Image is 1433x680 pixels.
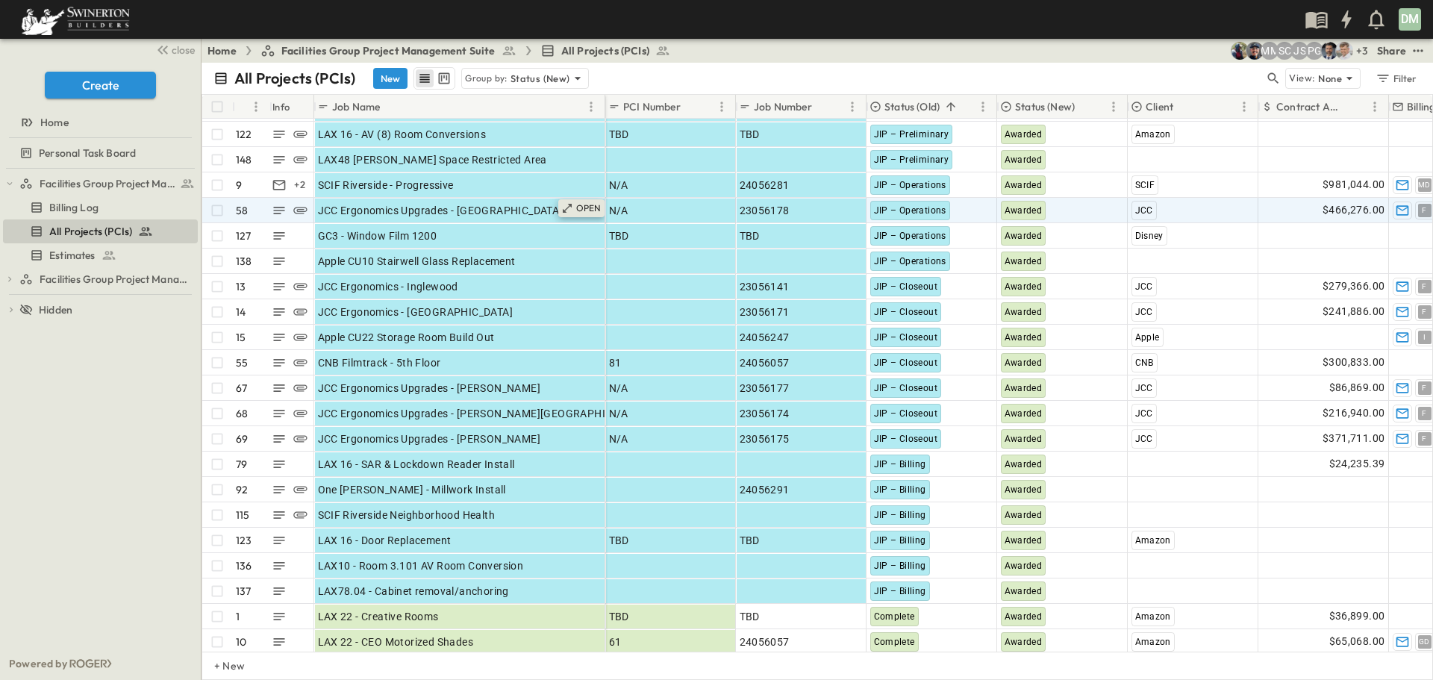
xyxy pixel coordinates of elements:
span: TBD [609,609,629,624]
p: 13 [236,279,246,294]
span: LAX 22 - Creative Rooms [318,609,439,624]
p: + 3 [1356,43,1371,58]
a: Personal Task Board [3,143,195,163]
p: View: [1289,70,1315,87]
span: 23056174 [740,406,790,421]
span: JIP – Billing [874,535,926,546]
span: Awarded [1005,281,1043,292]
p: Contract Amount [1276,99,1346,114]
button: Sort [815,99,831,115]
span: F [1422,311,1426,312]
p: None [1318,71,1342,86]
span: Awarded [1005,535,1043,546]
span: LAX 22 - CEO Motorized Shades [318,634,474,649]
button: test [1409,42,1427,60]
button: Sort [684,99,700,115]
p: 127 [236,228,252,243]
p: 10 [236,634,246,649]
span: LAX 16 - AV (8) Room Conversions [318,127,487,142]
span: JIP – Operations [874,256,946,266]
p: Status (Old) [884,99,940,114]
a: Home [3,112,195,133]
span: LAX78.04 - Cabinet removal/anchoring [318,584,509,599]
div: Info [269,95,314,119]
button: New [373,68,408,89]
div: + 2 [291,176,309,194]
span: TBD [609,127,629,142]
p: 123 [236,533,252,548]
span: Awarded [1005,358,1043,368]
button: close [150,39,198,60]
button: Menu [1366,98,1384,116]
img: Saul Zepeda (saul.zepeda@swinerton.com) [1320,42,1338,60]
button: kanban view [434,69,453,87]
span: GD [1419,641,1430,642]
span: JCC [1135,281,1153,292]
span: $36,899.00 [1329,608,1385,625]
span: Apple CU22 Storage Room Build Out [318,330,495,345]
span: JIP – Billing [874,510,926,520]
p: 136 [236,558,252,573]
span: Awarded [1005,307,1043,317]
span: JIP – Closeout [874,434,938,444]
span: JIP – Closeout [874,332,938,343]
span: N/A [609,431,628,446]
button: Sort [1349,99,1366,115]
span: F [1422,286,1426,287]
span: JCC Ergonomics - Inglewood [318,279,458,294]
span: 23056171 [740,305,790,319]
span: TBD [740,533,760,548]
p: 122 [236,127,252,142]
span: JIP – Closeout [874,281,938,292]
span: 23056178 [740,203,790,218]
span: LAX10 - Room 3.101 AV Room Conversion [318,558,524,573]
span: 24056247 [740,330,790,345]
span: JIP – Preliminary [874,155,949,165]
span: JIP – Operations [874,180,946,190]
span: Awarded [1005,459,1043,470]
img: Joshua Whisenant (josh@tryroger.com) [1231,42,1249,60]
p: 69 [236,431,248,446]
span: N/A [609,203,628,218]
a: All Projects (PCIs) [3,221,195,242]
span: JCC Ergonomics Upgrades - [PERSON_NAME][GEOGRAPHIC_DATA] [318,406,646,421]
a: Facilities Group Project Management Suite [260,43,516,58]
span: F [1422,387,1426,388]
span: JCC [1135,307,1153,317]
span: JIP – Closeout [874,307,938,317]
span: Awarded [1005,256,1043,266]
img: 6c363589ada0b36f064d841b69d3a419a338230e66bb0a533688fa5cc3e9e735.png [18,4,133,35]
span: JIP – Operations [874,231,946,241]
span: Awarded [1005,383,1043,393]
p: 79 [236,457,247,472]
span: $466,276.00 [1323,202,1384,219]
p: 14 [236,305,246,319]
span: $371,711.00 [1323,430,1384,447]
button: Menu [1105,98,1123,116]
img: Mark Sotelo (mark.sotelo@swinerton.com) [1246,42,1264,60]
div: Facilities Group Project Management Suitetest [3,172,198,196]
span: Estimates [49,248,96,263]
a: Facilities Group Project Management Suite (Copy) [19,269,195,290]
span: TBD [740,127,760,142]
span: JCC [1135,205,1153,216]
p: 68 [236,406,248,421]
span: Home [40,115,69,130]
span: TBD [609,228,629,243]
span: Awarded [1005,611,1043,622]
span: JIP – Preliminary [874,129,949,140]
div: Pat Gil (pgil@swinerton.com) [1305,42,1323,60]
span: 24056291 [740,482,790,497]
span: TBD [740,609,760,624]
button: DM [1397,7,1423,32]
span: 23056175 [740,431,790,446]
p: 148 [236,152,252,167]
span: Amazon [1135,535,1171,546]
p: 58 [236,203,248,218]
span: LAX48 [PERSON_NAME] Space Restricted Area [318,152,547,167]
span: Awarded [1005,205,1043,216]
span: close [172,43,195,57]
div: Sebastian Canal (sebastian.canal@swinerton.com) [1276,42,1293,60]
